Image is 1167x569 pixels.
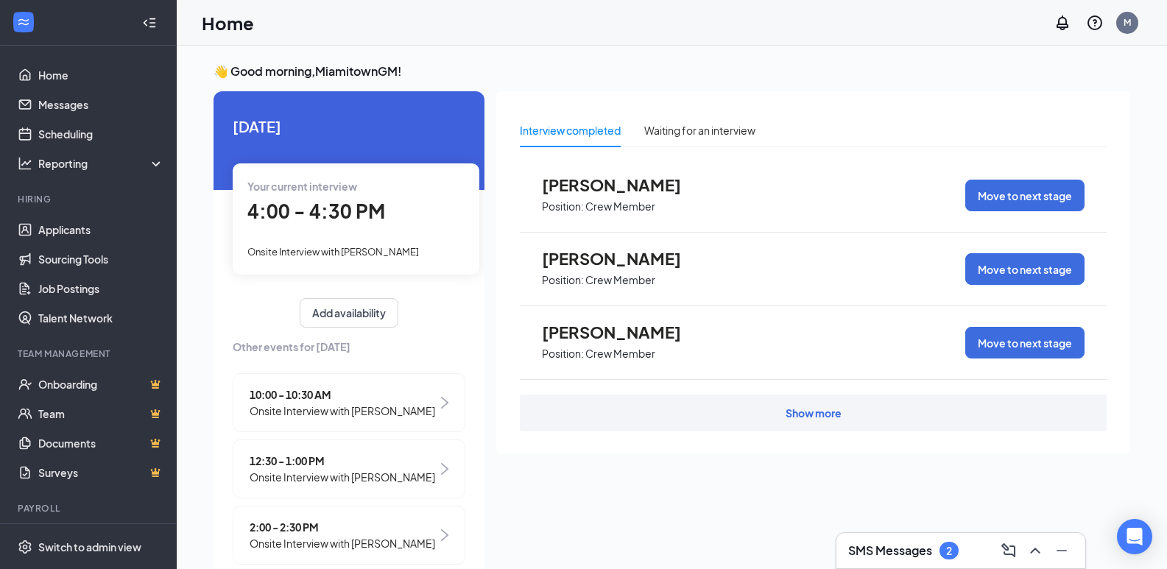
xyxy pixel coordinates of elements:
[542,249,704,268] span: [PERSON_NAME]
[247,180,357,193] span: Your current interview
[18,156,32,171] svg: Analysis
[965,253,1085,285] button: Move to next stage
[965,180,1085,211] button: Move to next stage
[38,274,164,303] a: Job Postings
[233,115,465,138] span: [DATE]
[848,543,932,559] h3: SMS Messages
[997,539,1020,562] button: ComposeMessage
[38,428,164,458] a: DocumentsCrown
[1026,542,1044,559] svg: ChevronUp
[1050,539,1073,562] button: Minimize
[38,119,164,149] a: Scheduling
[18,193,161,205] div: Hiring
[542,199,584,213] p: Position:
[542,175,704,194] span: [PERSON_NAME]
[1124,16,1131,29] div: M
[38,458,164,487] a: SurveysCrown
[18,347,161,360] div: Team Management
[786,406,842,420] div: Show more
[542,322,704,342] span: [PERSON_NAME]
[38,90,164,119] a: Messages
[644,122,755,138] div: Waiting for an interview
[542,347,584,361] p: Position:
[214,63,1130,79] h3: 👋 Good morning, MiamitownGM !
[38,303,164,333] a: Talent Network
[250,453,435,469] span: 12:30 - 1:00 PM
[38,215,164,244] a: Applicants
[18,502,161,515] div: Payroll
[520,122,621,138] div: Interview completed
[247,199,385,223] span: 4:00 - 4:30 PM
[250,519,435,535] span: 2:00 - 2:30 PM
[1000,542,1018,559] svg: ComposeMessage
[38,244,164,274] a: Sourcing Tools
[300,298,398,328] button: Add availability
[585,347,655,361] p: Crew Member
[965,327,1085,358] button: Move to next stage
[946,545,952,557] div: 2
[38,370,164,399] a: OnboardingCrown
[250,469,435,485] span: Onsite Interview with [PERSON_NAME]
[585,199,655,213] p: Crew Member
[585,273,655,287] p: Crew Member
[247,246,419,258] span: Onsite Interview with [PERSON_NAME]
[233,339,465,355] span: Other events for [DATE]
[38,540,141,554] div: Switch to admin view
[142,15,157,30] svg: Collapse
[542,273,584,287] p: Position:
[38,399,164,428] a: TeamCrown
[1023,539,1047,562] button: ChevronUp
[1086,14,1104,32] svg: QuestionInfo
[250,403,435,419] span: Onsite Interview with [PERSON_NAME]
[18,540,32,554] svg: Settings
[1117,519,1152,554] div: Open Intercom Messenger
[38,60,164,90] a: Home
[38,156,165,171] div: Reporting
[250,386,435,403] span: 10:00 - 10:30 AM
[250,535,435,551] span: Onsite Interview with [PERSON_NAME]
[16,15,31,29] svg: WorkstreamLogo
[1054,14,1071,32] svg: Notifications
[1053,542,1071,559] svg: Minimize
[202,10,254,35] h1: Home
